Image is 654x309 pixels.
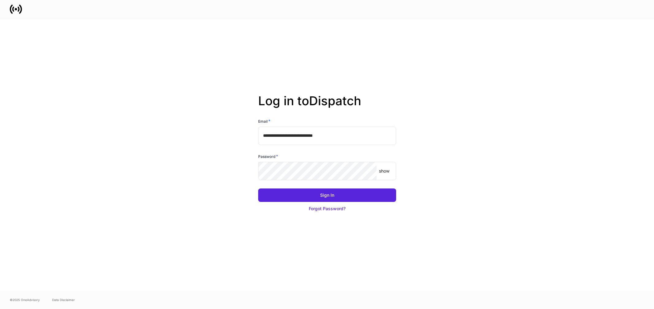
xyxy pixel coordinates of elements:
[258,94,396,118] h2: Log in to Dispatch
[379,168,389,174] p: show
[258,202,396,215] button: Forgot Password?
[258,118,270,124] h6: Email
[52,297,75,302] a: Data Disclaimer
[320,192,334,198] div: Sign In
[258,188,396,202] button: Sign In
[10,297,40,302] span: © 2025 OneAdvisory
[258,153,278,159] h6: Password
[309,206,346,212] div: Forgot Password?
